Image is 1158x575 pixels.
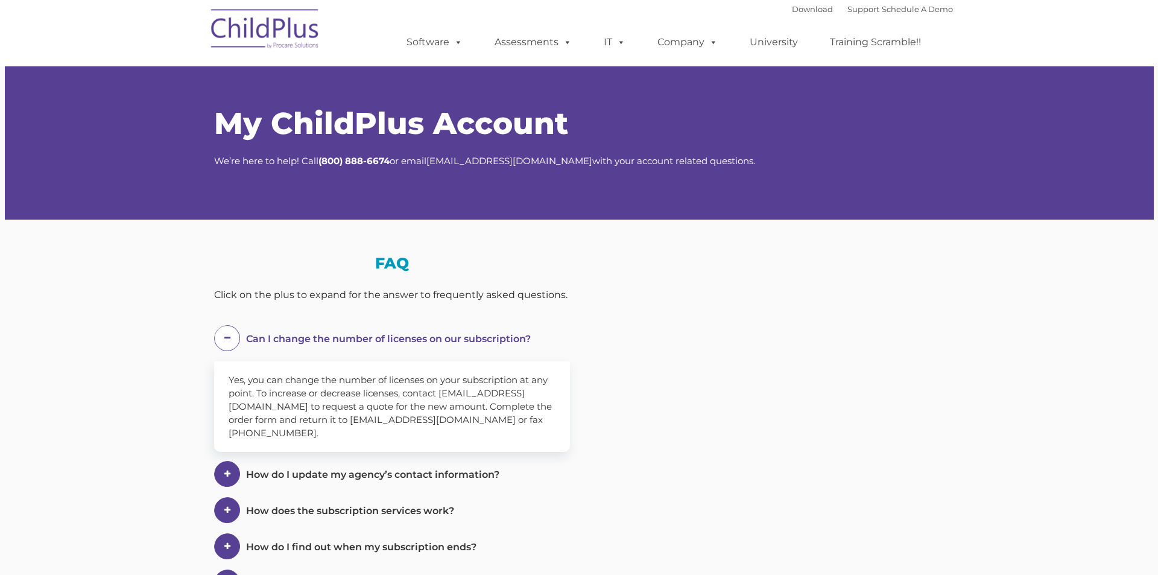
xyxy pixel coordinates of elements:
div: Click on the plus to expand for the answer to frequently asked questions. [214,286,570,304]
a: IT [592,30,638,54]
span: How do I find out when my subscription ends? [246,541,476,553]
span: My ChildPlus Account [214,105,568,142]
img: ChildPlus by Procare Solutions [205,1,326,61]
h3: FAQ [214,256,570,271]
a: Company [645,30,730,54]
a: Support [847,4,879,14]
span: We’re here to help! Call or email with your account related questions. [214,155,755,167]
a: Download [792,4,833,14]
a: [EMAIL_ADDRESS][DOMAIN_NAME] [426,155,592,167]
a: Software [394,30,475,54]
span: Can I change the number of licenses on our subscription? [246,333,531,345]
strong: 800) 888-6674 [321,155,390,167]
div: Yes, you can change the number of licenses on your subscription at any point. To increase or decr... [214,361,570,452]
a: Schedule A Demo [882,4,953,14]
span: How do I update my agency’s contact information? [246,469,499,480]
a: Assessments [482,30,584,54]
span: How does the subscription services work? [246,505,454,516]
font: | [792,4,953,14]
strong: ( [318,155,321,167]
a: Training Scramble!! [818,30,933,54]
a: University [738,30,810,54]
